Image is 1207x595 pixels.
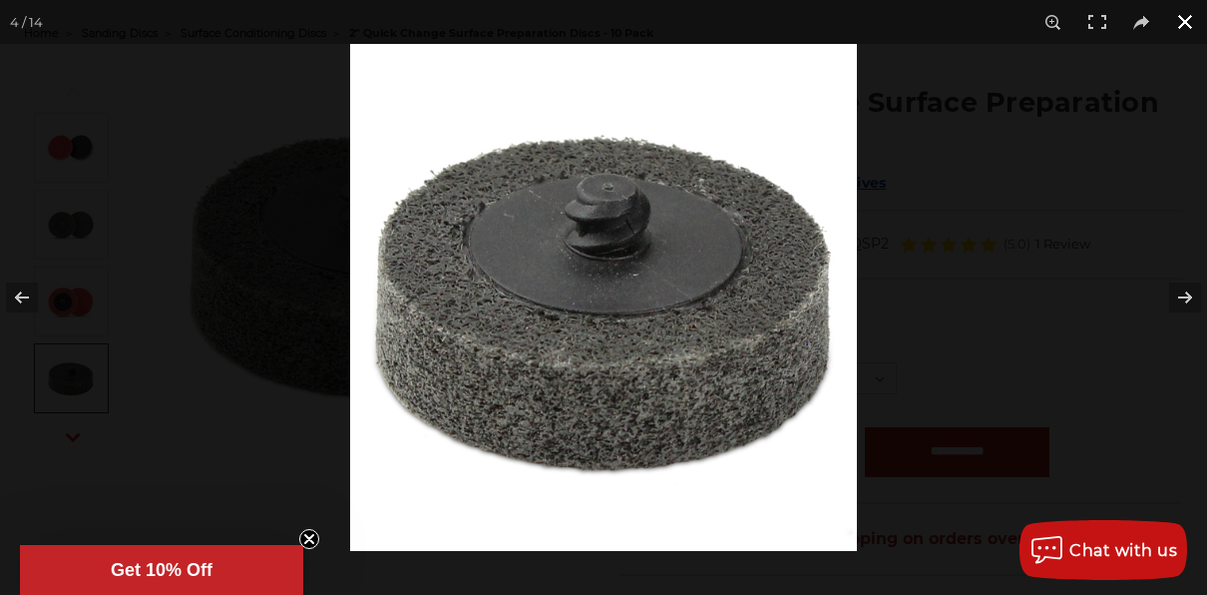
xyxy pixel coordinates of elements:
span: Chat with us [1069,541,1177,560]
button: Chat with us [1019,520,1187,580]
button: Close teaser [299,529,319,549]
span: Get 10% Off [111,560,212,580]
div: Get 10% OffClose teaser [20,545,303,595]
img: surface-preparation-quick-change-disc-gray-2-inch__72235.1665595739.jpg [350,44,857,551]
button: Next (arrow right) [1137,248,1207,347]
